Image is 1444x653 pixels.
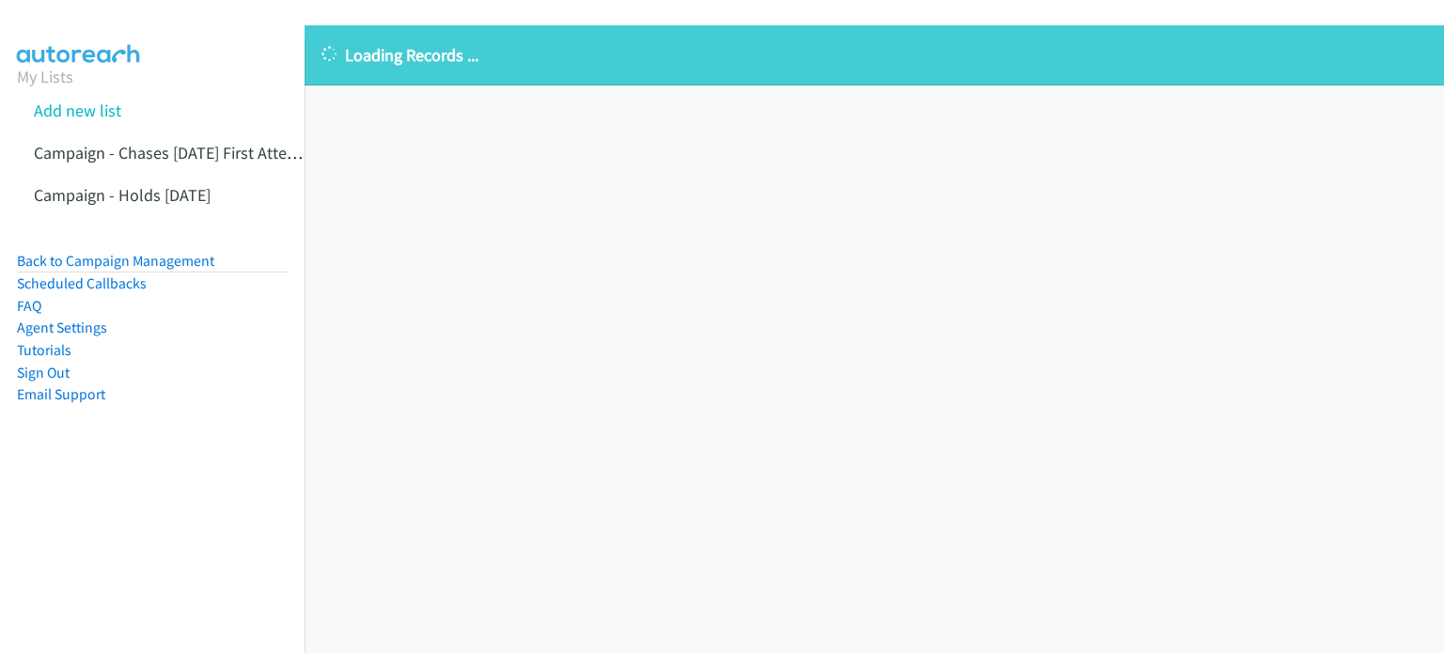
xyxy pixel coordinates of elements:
[34,142,323,163] a: Campaign - Chases [DATE] First Attempts
[17,297,41,315] a: FAQ
[17,385,105,403] a: Email Support
[17,319,107,336] a: Agent Settings
[17,252,214,270] a: Back to Campaign Management
[17,274,147,292] a: Scheduled Callbacks
[322,42,1427,68] p: Loading Records ...
[17,66,73,87] a: My Lists
[17,341,71,359] a: Tutorials
[34,100,121,121] a: Add new list
[17,364,70,381] a: Sign Out
[34,184,211,206] a: Campaign - Holds [DATE]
